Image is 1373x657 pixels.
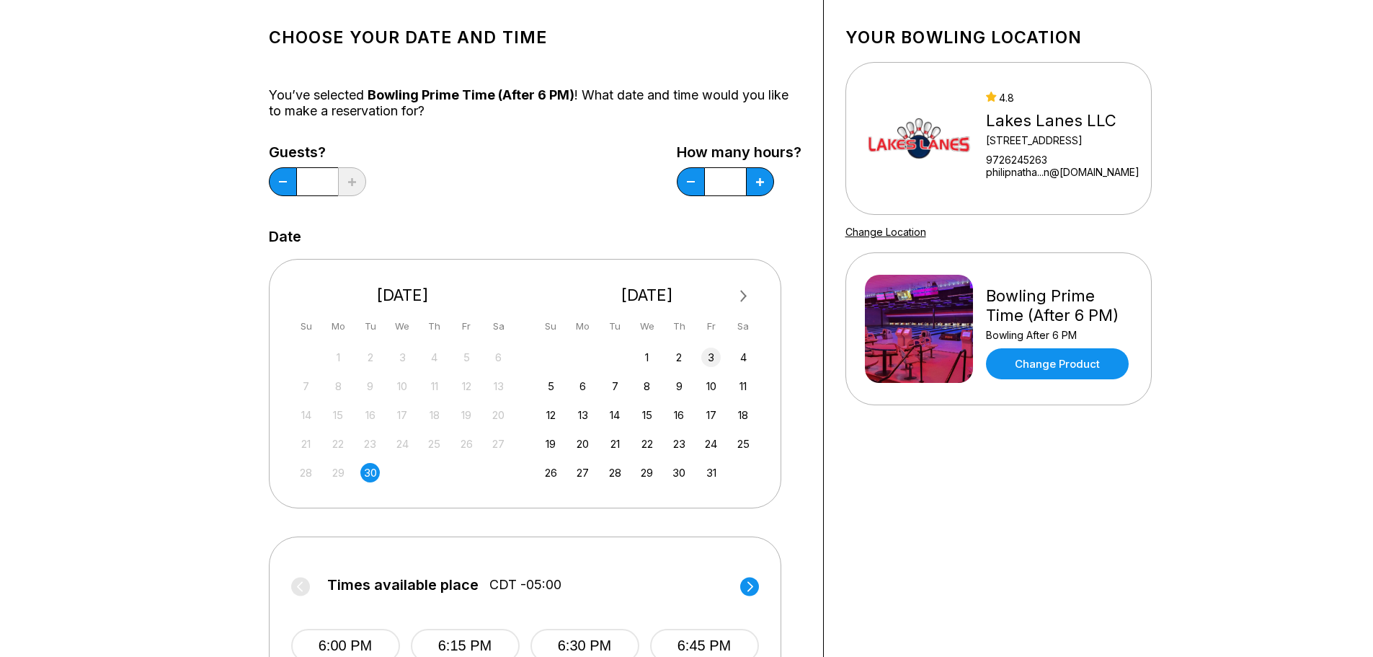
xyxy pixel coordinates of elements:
span: CDT -05:00 [489,577,561,593]
div: Not available Sunday, September 7th, 2025 [296,376,316,396]
div: Fr [457,317,476,336]
div: Sa [734,317,753,336]
div: Su [296,317,316,336]
div: Choose Thursday, October 9th, 2025 [670,376,689,396]
div: Choose Sunday, October 12th, 2025 [541,405,561,425]
div: Not available Thursday, September 18th, 2025 [425,405,444,425]
div: Choose Tuesday, October 28th, 2025 [605,463,625,482]
div: Choose Monday, October 20th, 2025 [573,434,592,454]
div: Tu [360,317,380,336]
div: Not available Wednesday, September 10th, 2025 [393,376,412,396]
div: You’ve selected ! What date and time would you like to make a reservation for? [269,87,801,119]
div: Choose Sunday, October 26th, 2025 [541,463,561,482]
div: Bowling After 6 PM [986,329,1132,341]
div: Choose Wednesday, October 1st, 2025 [637,348,657,367]
div: Not available Wednesday, September 24th, 2025 [393,434,412,454]
img: Bowling Prime Time (After 6 PM) [865,275,973,383]
div: Not available Sunday, September 14th, 2025 [296,405,316,425]
div: Not available Saturday, September 27th, 2025 [489,434,508,454]
div: Choose Thursday, October 16th, 2025 [670,405,689,425]
div: Choose Thursday, October 23rd, 2025 [670,434,689,454]
div: Choose Wednesday, October 29th, 2025 [637,463,657,482]
div: Not available Tuesday, September 23rd, 2025 [360,434,380,454]
div: [DATE] [536,286,759,305]
div: Choose Friday, October 31st, 2025 [701,463,721,482]
div: Not available Sunday, September 28th, 2025 [296,463,316,482]
div: Choose Monday, October 27th, 2025 [573,463,592,482]
span: Times available place [327,577,479,593]
div: Not available Wednesday, September 17th, 2025 [393,405,412,425]
img: Lakes Lanes LLC [865,84,973,193]
div: Sa [489,317,508,336]
div: Choose Wednesday, October 8th, 2025 [637,376,657,396]
div: Th [670,317,689,336]
div: month 2025-09 [295,346,511,482]
div: Not available Thursday, September 11th, 2025 [425,376,444,396]
div: 9726245263 [986,154,1139,166]
div: Choose Tuesday, October 21st, 2025 [605,434,625,454]
a: Change Location [845,226,926,238]
div: [DATE] [291,286,515,305]
label: Guests? [269,144,366,160]
div: Choose Monday, October 6th, 2025 [573,376,592,396]
div: Choose Tuesday, October 14th, 2025 [605,405,625,425]
div: Choose Friday, October 24th, 2025 [701,434,721,454]
div: Not available Sunday, September 21st, 2025 [296,434,316,454]
div: Not available Saturday, September 6th, 2025 [489,348,508,367]
div: Mo [573,317,592,336]
div: We [637,317,657,336]
div: Not available Tuesday, September 16th, 2025 [360,405,380,425]
div: Not available Friday, September 26th, 2025 [457,434,476,454]
div: Choose Saturday, October 4th, 2025 [734,348,753,367]
div: Fr [701,317,721,336]
div: month 2025-10 [539,346,755,482]
div: Choose Saturday, October 11th, 2025 [734,376,753,396]
div: Choose Friday, October 3rd, 2025 [701,348,721,367]
div: 4.8 [986,92,1139,104]
div: Not available Saturday, September 13th, 2025 [489,376,508,396]
div: Not available Wednesday, September 3rd, 2025 [393,348,412,367]
a: philipnatha...n@[DOMAIN_NAME] [986,166,1139,178]
div: Not available Tuesday, September 9th, 2025 [360,376,380,396]
div: Not available Monday, September 29th, 2025 [329,463,348,482]
div: Not available Saturday, September 20th, 2025 [489,405,508,425]
div: Not available Thursday, September 25th, 2025 [425,434,444,454]
div: Choose Monday, October 13th, 2025 [573,405,592,425]
div: Choose Wednesday, October 22nd, 2025 [637,434,657,454]
button: Next Month [732,285,755,308]
div: Choose Tuesday, September 30th, 2025 [360,463,380,482]
div: Not available Monday, September 15th, 2025 [329,405,348,425]
div: Su [541,317,561,336]
span: Bowling Prime Time (After 6 PM) [368,87,574,102]
div: Choose Saturday, October 25th, 2025 [734,434,753,454]
div: Not available Friday, September 5th, 2025 [457,348,476,367]
div: Choose Friday, October 17th, 2025 [701,405,721,425]
div: Not available Tuesday, September 2nd, 2025 [360,348,380,367]
label: How many hours? [677,144,801,160]
div: Choose Saturday, October 18th, 2025 [734,405,753,425]
div: Choose Thursday, October 2nd, 2025 [670,348,689,367]
div: Not available Monday, September 8th, 2025 [329,376,348,396]
div: Choose Sunday, October 5th, 2025 [541,376,561,396]
div: Not available Thursday, September 4th, 2025 [425,348,444,367]
div: [STREET_ADDRESS] [986,134,1139,146]
div: Choose Tuesday, October 7th, 2025 [605,376,625,396]
div: Th [425,317,444,336]
div: Not available Monday, September 22nd, 2025 [329,434,348,454]
div: Not available Monday, September 1st, 2025 [329,348,348,367]
div: Choose Wednesday, October 15th, 2025 [637,405,657,425]
div: We [393,317,412,336]
a: Change Product [986,348,1129,379]
div: Bowling Prime Time (After 6 PM) [986,286,1132,325]
h1: Choose your Date and time [269,27,801,48]
div: Not available Friday, September 12th, 2025 [457,376,476,396]
div: Lakes Lanes LLC [986,111,1139,131]
label: Date [269,229,301,244]
div: Choose Friday, October 10th, 2025 [701,376,721,396]
h1: Your bowling location [845,27,1152,48]
div: Tu [605,317,625,336]
div: Choose Sunday, October 19th, 2025 [541,434,561,454]
div: Choose Thursday, October 30th, 2025 [670,463,689,482]
div: Mo [329,317,348,336]
div: Not available Friday, September 19th, 2025 [457,405,476,425]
